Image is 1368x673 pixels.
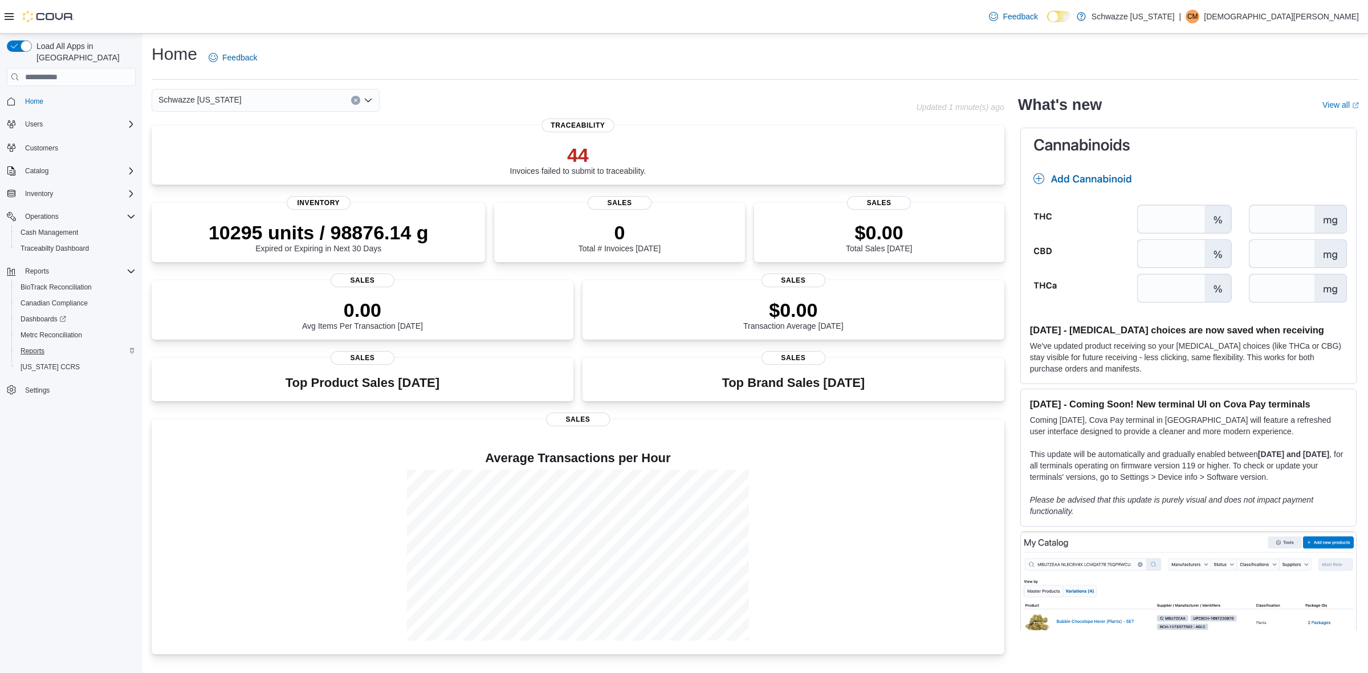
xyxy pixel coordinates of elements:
button: Inventory [2,186,140,202]
button: Reports [2,263,140,279]
a: Home [21,95,48,108]
div: Transaction Average [DATE] [743,299,844,331]
span: Inventory [25,189,53,198]
span: Catalog [21,164,136,178]
span: Settings [21,383,136,397]
h3: [DATE] - [MEDICAL_DATA] choices are now saved when receiving [1030,324,1347,336]
div: Total # Invoices [DATE] [579,221,661,253]
span: Reports [21,264,136,278]
span: Feedback [1003,11,1037,22]
button: Reports [11,343,140,359]
p: 0 [579,221,661,244]
h1: Home [152,43,197,66]
span: Sales [762,274,825,287]
span: Metrc Reconciliation [16,328,136,342]
span: Sales [546,413,610,426]
p: Updated 1 minute(s) ago [917,103,1004,112]
div: Total Sales [DATE] [846,221,912,253]
p: 10295 units / 98876.14 g [209,221,429,244]
a: Cash Management [16,226,83,239]
span: Operations [21,210,136,223]
a: Dashboards [16,312,71,326]
a: View allExternal link [1322,100,1359,109]
a: Canadian Compliance [16,296,92,310]
button: Inventory [21,187,58,201]
span: Dashboards [16,312,136,326]
a: Settings [21,384,54,397]
button: Settings [2,382,140,398]
h4: Average Transactions per Hour [161,451,995,465]
a: [US_STATE] CCRS [16,360,84,374]
span: Canadian Compliance [16,296,136,310]
p: This update will be automatically and gradually enabled between , for all terminals operating on ... [1030,448,1347,483]
span: Home [21,94,136,108]
strong: [DATE] and [DATE] [1258,450,1329,459]
div: Avg Items Per Transaction [DATE] [302,299,423,331]
span: Feedback [222,52,257,63]
button: [US_STATE] CCRS [11,359,140,375]
span: Sales [762,351,825,365]
span: Reports [21,346,44,356]
button: Metrc Reconciliation [11,327,140,343]
span: Reports [25,267,49,276]
img: Cova [23,11,74,22]
button: Cash Management [11,225,140,240]
a: Reports [16,344,49,358]
a: Customers [21,141,63,155]
p: $0.00 [846,221,912,244]
span: Cash Management [16,226,136,239]
p: 44 [510,144,646,166]
span: Sales [588,196,652,210]
button: BioTrack Reconciliation [11,279,140,295]
span: Reports [16,344,136,358]
span: Traceability [541,119,614,132]
span: Cash Management [21,228,78,237]
span: Schwazze [US_STATE] [158,93,242,107]
span: Washington CCRS [16,360,136,374]
a: Metrc Reconciliation [16,328,87,342]
span: Users [25,120,43,129]
div: Expired or Expiring in Next 30 Days [209,221,429,253]
p: [DEMOGRAPHIC_DATA][PERSON_NAME] [1204,10,1359,23]
p: We've updated product receiving so your [MEDICAL_DATA] choices (like THCa or CBG) stay visible fo... [1030,340,1347,374]
span: Dashboards [21,315,66,324]
span: Traceabilty Dashboard [21,244,89,253]
p: | [1179,10,1182,23]
a: BioTrack Reconciliation [16,280,96,294]
svg: External link [1352,102,1359,109]
span: Canadian Compliance [21,299,88,308]
button: Open list of options [364,96,373,105]
p: Coming [DATE], Cova Pay terminal in [GEOGRAPHIC_DATA] will feature a refreshed user interface des... [1030,414,1347,437]
span: Settings [25,386,50,395]
button: Customers [2,139,140,156]
span: Traceabilty Dashboard [16,242,136,255]
span: Sales [847,196,911,210]
h3: Top Brand Sales [DATE] [722,376,865,390]
a: Feedback [984,5,1042,28]
button: Catalog [2,163,140,179]
span: Home [25,97,43,106]
input: Dark Mode [1047,11,1071,23]
span: Customers [21,140,136,154]
span: Sales [331,351,394,365]
div: Invoices failed to submit to traceability. [510,144,646,176]
a: Feedback [204,46,262,69]
button: Canadian Compliance [11,295,140,311]
span: CM [1187,10,1198,23]
span: Sales [331,274,394,287]
span: Operations [25,212,59,221]
p: 0.00 [302,299,423,321]
p: Schwazze [US_STATE] [1092,10,1175,23]
button: Home [2,93,140,109]
h2: What's new [1018,96,1102,114]
span: BioTrack Reconciliation [16,280,136,294]
p: $0.00 [743,299,844,321]
span: BioTrack Reconciliation [21,283,92,292]
em: Please be advised that this update is purely visual and does not impact payment functionality. [1030,495,1313,516]
span: [US_STATE] CCRS [21,362,80,372]
div: Christian Mueller [1186,10,1199,23]
span: Catalog [25,166,48,176]
button: Users [21,117,47,131]
button: Operations [21,210,63,223]
button: Catalog [21,164,53,178]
